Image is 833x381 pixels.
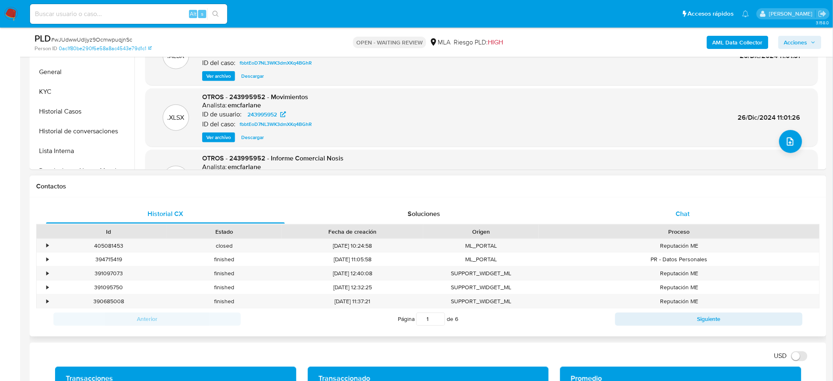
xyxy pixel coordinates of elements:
[166,267,282,280] div: finished
[51,267,166,280] div: 391097073
[237,71,268,81] button: Descargar
[454,38,503,47] span: Riesgo PLD:
[59,45,152,52] a: 0ac1f80be290f6e58a8ac4543e79d1c1
[423,295,539,308] div: SUPPORT_WIDGET_ML
[201,10,203,18] span: s
[488,37,503,47] span: HIGH
[282,239,423,253] div: [DATE] 10:24:58
[32,62,134,82] button: General
[35,32,51,45] b: PLD
[423,281,539,294] div: SUPPORT_WIDGET_ML
[206,72,231,80] span: Ver archivo
[539,295,819,308] div: Reputación ME
[166,281,282,294] div: finished
[282,253,423,266] div: [DATE] 11:05:58
[148,209,183,218] span: Historial CX
[408,209,440,218] span: Soluciones
[202,92,308,102] span: OTROS - 243995952 - Movimientos
[240,119,312,129] span: fbbtEoD7NL3WK3dmXKq4BGhR
[207,8,224,20] button: search-icon
[57,228,161,236] div: Id
[228,163,261,171] h6: emcfarlane
[202,59,235,67] p: ID del caso:
[423,239,539,253] div: ML_PORTAL
[240,58,312,68] span: fbbtEoD7NL3WK3dmXKq4BGhR
[202,110,242,118] p: ID de usuario:
[32,161,134,181] button: Restricciones Nuevo Mundo
[36,182,820,190] h1: Contactos
[784,36,808,49] span: Acciones
[168,113,185,122] p: .XLSX
[539,239,819,253] div: Reputación ME
[429,38,450,47] div: MLA
[51,281,166,294] div: 391095750
[46,283,48,291] div: •
[32,102,134,121] button: Historial Casos
[168,51,185,60] p: .XLSX
[288,228,418,236] div: Fecha de creación
[30,9,227,19] input: Buscar usuario o caso...
[779,130,802,153] button: upload-file
[35,45,57,52] b: Person ID
[190,10,196,18] span: Alt
[32,121,134,141] button: Historial de conversaciones
[202,153,344,163] span: OTROS - 243995952 - Informe Comercial Nosis
[429,228,533,236] div: Origen
[818,9,827,18] a: Salir
[353,37,426,48] p: OPEN - WAITING REVIEW
[545,228,814,236] div: Proceso
[32,141,134,161] button: Lista Interna
[51,253,166,266] div: 394715419
[202,120,235,128] p: ID del caso:
[46,256,48,263] div: •
[32,82,134,102] button: KYC
[166,295,282,308] div: finished
[46,242,48,250] div: •
[236,119,315,129] a: fbbtEoD7NL3WK3dmXKq4BGhR
[237,132,268,142] button: Descargar
[166,253,282,266] div: finished
[688,9,734,18] span: Accesos rápidos
[46,269,48,277] div: •
[282,295,423,308] div: [DATE] 11:37:21
[172,228,276,236] div: Estado
[707,36,768,49] button: AML Data Collector
[241,133,264,142] span: Descargar
[282,281,423,294] div: [DATE] 12:32:25
[539,267,819,280] div: Reputación ME
[615,313,803,326] button: Siguiente
[769,10,815,18] p: abril.medzovich@mercadolibre.com
[539,281,819,294] div: Reputación ME
[202,163,227,171] p: Analista:
[738,113,801,122] span: 26/Dic/2024 11:01:26
[247,109,277,119] span: 243995952
[53,313,241,326] button: Anterior
[713,36,763,49] b: AML Data Collector
[676,209,690,218] span: Chat
[398,313,458,326] span: Página de
[202,132,235,142] button: Ver archivo
[46,297,48,305] div: •
[242,109,291,119] a: 243995952
[228,101,261,109] h6: emcfarlane
[241,72,264,80] span: Descargar
[202,71,235,81] button: Ver archivo
[51,35,132,44] span: # wJUdwwUdljyz9OcmwpuqjnSc
[282,267,423,280] div: [DATE] 12:40:08
[539,253,819,266] div: PR - Datos Personales
[202,101,227,109] p: Analista:
[742,10,749,17] a: Notificaciones
[51,239,166,253] div: 405081453
[778,36,821,49] button: Acciones
[455,315,458,323] span: 6
[236,58,315,68] a: fbbtEoD7NL3WK3dmXKq4BGhR
[202,49,242,57] p: ID de usuario:
[816,19,829,26] span: 3.158.0
[423,267,539,280] div: SUPPORT_WIDGET_ML
[166,239,282,253] div: closed
[423,253,539,266] div: ML_PORTAL
[206,133,231,142] span: Ver archivo
[51,295,166,308] div: 390685008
